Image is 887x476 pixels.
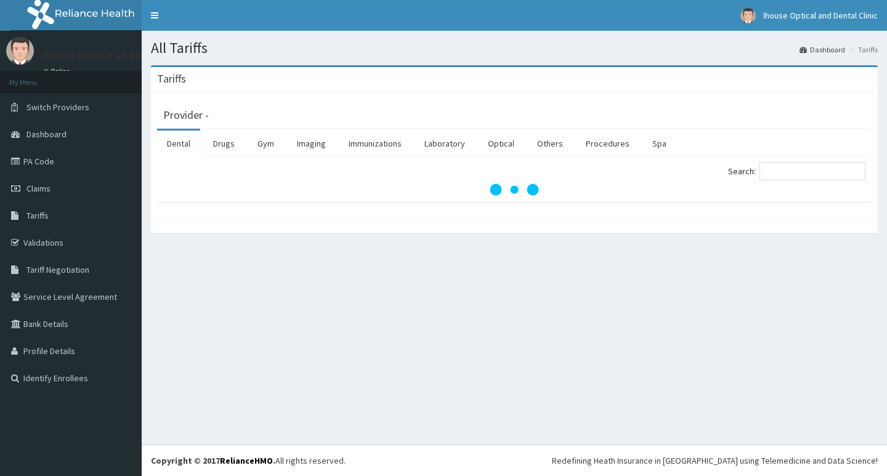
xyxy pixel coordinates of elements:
[26,102,89,113] span: Switch Providers
[26,210,49,221] span: Tariffs
[142,445,887,476] footer: All rights reserved.
[339,131,411,156] a: Immunizations
[740,8,756,23] img: User Image
[43,67,73,76] a: Online
[6,37,34,65] img: User Image
[846,44,878,55] li: Tariffs
[163,110,209,121] h3: Provider -
[157,131,200,156] a: Dental
[759,162,865,180] input: Search:
[151,40,878,56] h1: All Tariffs
[490,165,539,214] svg: audio-loading
[576,131,639,156] a: Procedures
[642,131,676,156] a: Spa
[728,162,865,180] label: Search:
[248,131,284,156] a: Gym
[287,131,336,156] a: Imaging
[478,131,524,156] a: Optical
[552,454,878,467] div: Redefining Heath Insurance in [GEOGRAPHIC_DATA] using Telemedicine and Data Science!
[800,44,845,55] a: Dashboard
[220,455,273,466] a: RelianceHMO
[763,10,878,21] span: Ihouse Optical and Dental Clinic
[26,264,89,275] span: Tariff Negotiation
[527,131,573,156] a: Others
[26,183,51,194] span: Claims
[26,129,67,140] span: Dashboard
[43,50,196,61] p: Ihouse Optical and Dental Clinic
[157,73,186,84] h3: Tariffs
[151,455,275,466] strong: Copyright © 2017 .
[415,131,475,156] a: Laboratory
[203,131,245,156] a: Drugs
